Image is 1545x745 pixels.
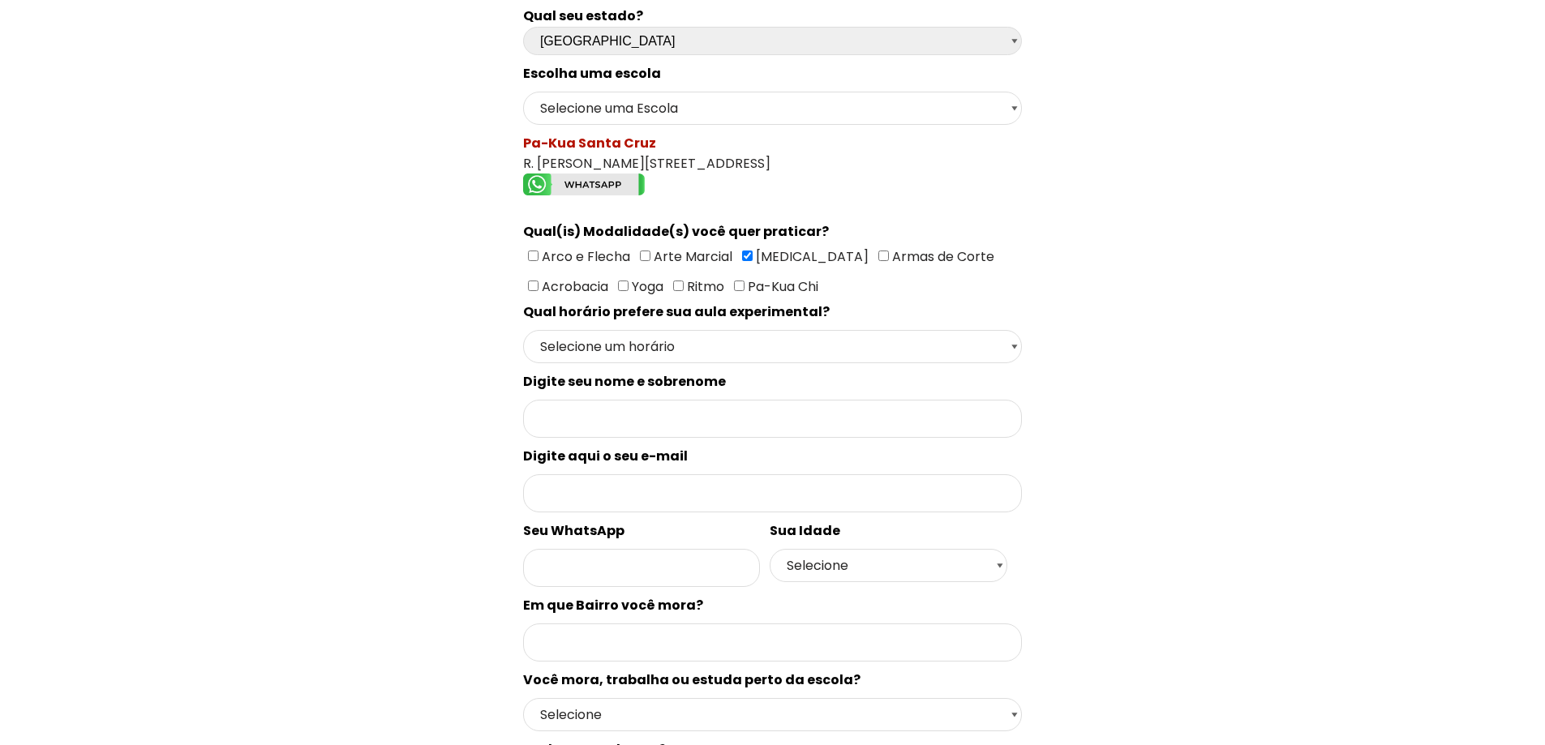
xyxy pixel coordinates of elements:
[878,250,889,261] input: Armas de Corte
[523,372,726,391] spam: Digite seu nome e sobrenome
[523,302,830,321] spam: Qual horário prefere sua aula experimental?
[742,250,753,261] input: [MEDICAL_DATA]
[745,277,818,296] span: Pa-Kua Chi
[734,280,745,291] input: Pa-Kua Chi
[523,670,860,689] spam: Você mora, trabalha ou estuda perto da escola?
[684,277,724,296] span: Ritmo
[528,250,539,261] input: Arco e Flecha
[523,133,1022,201] div: R. [PERSON_NAME][STREET_ADDRESS]
[523,64,661,83] spam: Escolha uma escola
[523,447,688,465] spam: Digite aqui o seu e-mail
[618,280,629,291] input: Yoga
[523,6,643,25] b: Qual seu estado?
[523,173,645,195] img: whatsapp
[753,247,869,266] span: [MEDICAL_DATA]
[889,247,994,266] span: Armas de Corte
[523,134,656,152] spam: Pa-Kua Santa Cruz
[523,596,703,614] spam: Em que Bairro você mora?
[673,280,684,291] input: Ritmo
[770,521,840,540] spam: Sua Idade
[629,277,663,296] span: Yoga
[523,521,624,540] spam: Seu WhatsApp
[650,247,732,266] span: Arte Marcial
[539,277,608,296] span: Acrobacia
[523,222,829,241] spam: Qual(is) Modalidade(s) você quer praticar?
[640,250,650,261] input: Arte Marcial
[528,280,539,291] input: Acrobacia
[539,247,630,266] span: Arco e Flecha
